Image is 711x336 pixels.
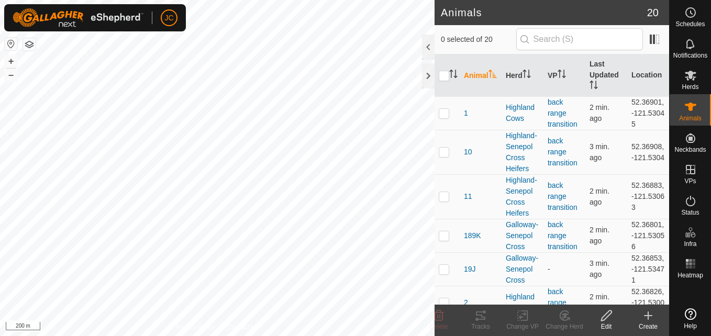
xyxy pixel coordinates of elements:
span: VPs [684,178,696,184]
span: Herds [682,84,698,90]
span: Sep 24, 2025, 10:18 AM [590,142,609,162]
span: Delete [430,323,448,330]
a: Contact Us [228,322,259,332]
td: 52.36908, -121.5304 [627,130,669,174]
span: Infra [684,241,696,247]
th: Last Updated [585,54,627,97]
td: 52.36901, -121.53045 [627,96,669,130]
th: Location [627,54,669,97]
span: Animals [679,115,702,121]
a: Privacy Policy [176,322,215,332]
span: 11 [464,191,472,202]
app-display-virtual-paddock-transition: - [548,265,550,273]
td: 52.36883, -121.53063 [627,174,669,219]
button: + [5,55,17,68]
span: Schedules [675,21,705,27]
p-sorticon: Activate to sort [488,71,497,80]
div: Galloway-Senepol Cross [506,219,539,252]
a: back range transition [548,220,577,251]
div: Highland Cows [506,292,539,313]
div: Edit [585,322,627,331]
div: Highland-Senepol Cross Heifers [506,175,539,219]
div: Create [627,322,669,331]
span: Neckbands [674,147,706,153]
td: 52.36801, -121.53056 [627,219,669,252]
span: Sep 24, 2025, 10:18 AM [590,259,609,278]
a: Help [670,304,711,333]
span: Notifications [673,52,707,59]
span: 189K [464,230,481,241]
p-sorticon: Activate to sort [590,82,598,91]
span: Heatmap [677,272,703,278]
th: Animal [460,54,502,97]
th: VP [543,54,585,97]
span: 10 [464,147,472,158]
a: back range transition [548,287,577,318]
span: Help [684,323,697,329]
p-sorticon: Activate to sort [523,71,531,80]
button: Map Layers [23,38,36,51]
button: – [5,69,17,81]
div: Tracks [460,322,502,331]
div: Change Herd [543,322,585,331]
span: Sep 24, 2025, 10:19 AM [590,226,609,245]
span: Sep 24, 2025, 10:19 AM [590,103,609,122]
img: Gallagher Logo [13,8,143,27]
td: 52.36853, -121.53471 [627,252,669,286]
input: Search (S) [516,28,643,50]
a: back range transition [548,98,577,128]
p-sorticon: Activate to sort [558,71,566,80]
span: 2 [464,297,468,308]
span: 19J [464,264,476,275]
th: Herd [502,54,543,97]
div: Highland Cows [506,102,539,124]
span: Sep 24, 2025, 10:19 AM [590,293,609,312]
span: 20 [647,5,659,20]
span: Sep 24, 2025, 10:18 AM [590,187,609,206]
span: JC [164,13,173,24]
div: Change VP [502,322,543,331]
div: Galloway-Senepol Cross [506,253,539,286]
button: Reset Map [5,38,17,50]
a: back range transition [548,137,577,167]
span: Status [681,209,699,216]
h2: Animals [441,6,647,19]
a: back range transition [548,181,577,211]
p-sorticon: Activate to sort [449,71,458,80]
td: 52.36826, -121.53004 [627,286,669,319]
span: 1 [464,108,468,119]
span: 0 selected of 20 [441,34,516,45]
div: Highland-Senepol Cross Heifers [506,130,539,174]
